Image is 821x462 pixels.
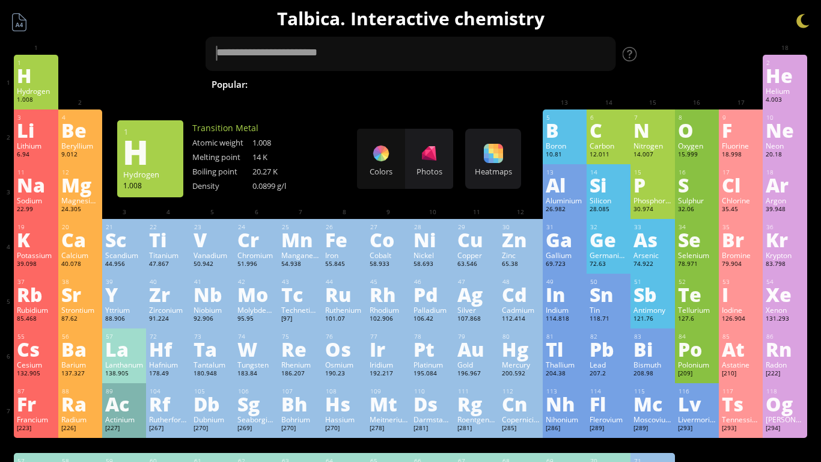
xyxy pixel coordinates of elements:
div: 1 [17,59,55,67]
div: 87.62 [61,315,99,324]
div: Sodium [17,196,55,205]
div: 21 [106,223,143,231]
div: La [105,339,143,359]
div: 55 [17,333,55,340]
div: 186.207 [281,369,319,379]
div: 42 [238,278,275,286]
div: 4.003 [766,96,804,105]
div: 86 [766,333,804,340]
div: Silver [457,305,495,315]
div: 30 [502,223,540,231]
div: 16 [679,168,716,176]
div: Na [17,175,55,194]
div: O [678,120,716,140]
div: 80 [502,333,540,340]
div: Technetium [281,305,319,315]
div: C [590,120,627,140]
div: 39.098 [17,260,55,269]
div: Lanthanum [105,360,143,369]
div: Chlorine [722,196,760,205]
div: I [722,285,760,304]
div: 73 [194,333,231,340]
div: Boiling point [192,166,252,177]
div: 83.798 [766,260,804,269]
div: 43 [282,278,319,286]
div: 19 [17,223,55,231]
div: Mo [237,285,275,304]
div: 22 [150,223,187,231]
div: 18.998 [722,150,760,160]
div: 1.008 [123,180,177,190]
div: Pt [414,339,451,359]
div: Nickel [414,250,451,260]
div: Al [546,175,584,194]
div: P [633,175,671,194]
div: Po [678,339,716,359]
div: 22.99 [17,205,55,215]
div: 8 [679,114,716,122]
div: Niobium [194,305,231,315]
div: 10.81 [546,150,584,160]
div: 106.42 [414,315,451,324]
div: 195.084 [414,369,451,379]
div: 44.956 [105,260,143,269]
div: Hydrogen [17,86,55,96]
div: 107.868 [457,315,495,324]
div: 81 [546,333,584,340]
div: Polonium [678,360,716,369]
div: 2 [766,59,804,67]
div: Mn [281,230,319,249]
div: Bromine [722,250,760,260]
div: Titanium [149,250,187,260]
div: Carbon [590,141,627,150]
div: Br [722,230,760,249]
div: Aluminium [546,196,584,205]
div: Photos [405,166,453,177]
div: Pb [590,339,627,359]
div: Cobalt [370,250,407,260]
div: Osmium [325,360,363,369]
div: 5 [546,114,584,122]
div: 138.905 [105,369,143,379]
div: Cs [17,339,55,359]
div: At [722,339,760,359]
div: Te [678,285,716,304]
div: 11 [17,168,55,176]
div: 204.38 [546,369,584,379]
div: 9.012 [61,150,99,160]
div: Rb [17,285,55,304]
div: 24.305 [61,205,99,215]
div: 91.224 [149,315,187,324]
div: Hg [502,339,540,359]
div: 48 [502,278,540,286]
div: Cesium [17,360,55,369]
div: 39 [106,278,143,286]
div: Atomic weight [192,137,252,148]
div: Scandium [105,250,143,260]
div: 35 [722,223,760,231]
div: 121.76 [633,315,671,324]
div: Se [678,230,716,249]
div: 51 [634,278,671,286]
div: Mercury [502,360,540,369]
div: 50 [590,278,627,286]
div: Oxygen [678,141,716,150]
div: 25 [282,223,319,231]
div: 41 [194,278,231,286]
div: 17 [722,168,760,176]
div: Calcium [61,250,99,260]
div: 54.938 [281,260,319,269]
div: Kr [766,230,804,249]
div: 28 [414,223,451,231]
div: 30.974 [633,205,671,215]
div: 54 [766,278,804,286]
div: 0.0899 g/l [252,180,313,191]
div: 40.078 [61,260,99,269]
div: Iron [325,250,363,260]
div: 101.07 [325,315,363,324]
div: Antimony [633,305,671,315]
div: 200.592 [502,369,540,379]
div: 72.63 [590,260,627,269]
div: 14 [590,168,627,176]
div: Boron [546,141,584,150]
